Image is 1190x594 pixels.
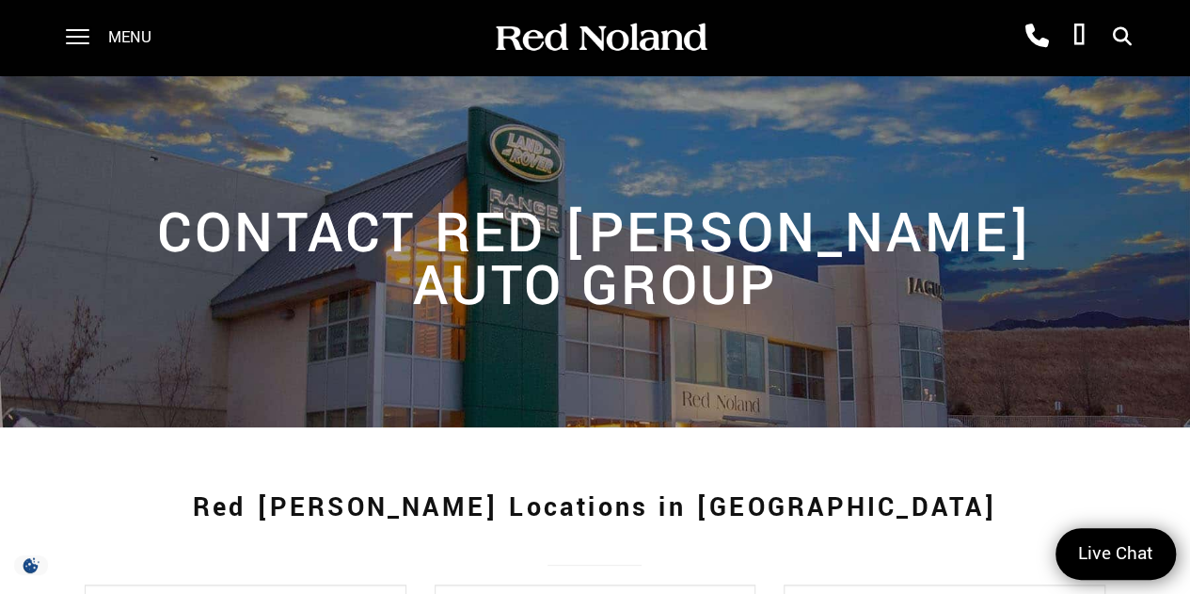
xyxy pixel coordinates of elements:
[1069,541,1163,567] span: Live Chat
[492,22,708,55] img: Red Noland Auto Group
[85,471,1106,546] h1: Red [PERSON_NAME] Locations in [GEOGRAPHIC_DATA]
[9,555,53,575] section: Click to Open Cookie Consent Modal
[73,189,1117,313] h2: Contact Red [PERSON_NAME] Auto Group
[9,555,53,575] img: Opt-Out Icon
[1055,528,1176,580] a: Live Chat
